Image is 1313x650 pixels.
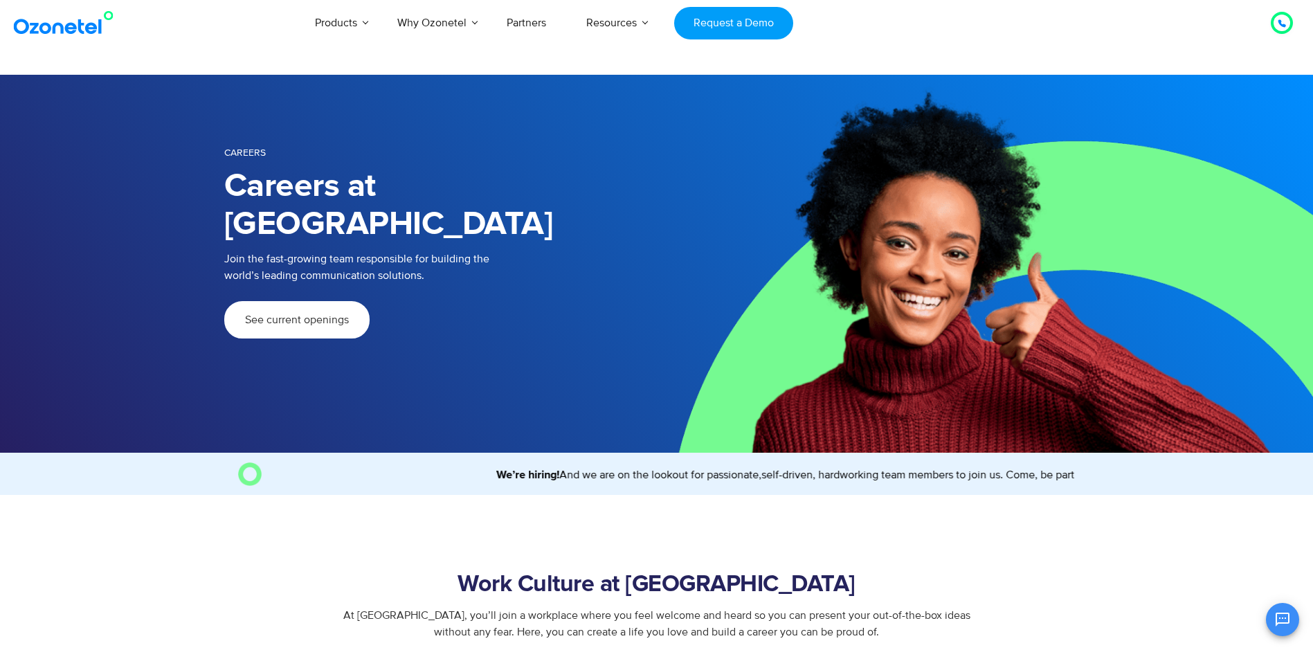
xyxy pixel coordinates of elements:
[224,147,266,159] span: Careers
[343,608,970,639] span: At [GEOGRAPHIC_DATA], you’ll join a workplace where you feel welcome and heard so you can present...
[245,314,349,325] span: See current openings
[238,462,262,486] img: O Image
[674,7,793,39] a: Request a Demo
[473,469,536,480] strong: We’re hiring!
[224,251,636,284] p: Join the fast-growing team responsible for building the world’s leading communication solutions.
[1266,603,1299,636] button: Open chat
[224,301,370,338] a: See current openings
[267,467,1076,483] marquee: And we are on the lookout for passionate,self-driven, hardworking team members to join us. Come, ...
[269,571,1045,599] h2: Work Culture at [GEOGRAPHIC_DATA]
[224,168,657,244] h1: Careers at [GEOGRAPHIC_DATA]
